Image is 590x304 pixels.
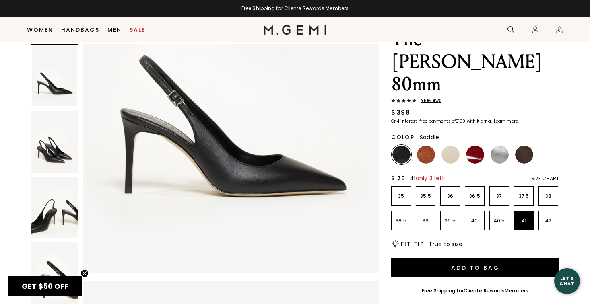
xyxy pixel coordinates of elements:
[491,146,509,164] img: Gunmetal
[514,193,533,199] p: 37.5
[456,118,465,124] klarna-placement-style-amount: $100
[531,175,559,182] div: Size Chart
[31,177,78,238] img: The Valeria 80mm
[417,146,435,164] img: Saddle
[392,146,411,164] img: Black
[466,146,484,164] img: Ruby Red Patent
[420,133,439,141] span: Saddle
[490,193,509,199] p: 37
[554,276,580,286] div: Let's Chat
[490,218,509,224] p: 40.5
[416,98,441,103] span: 9 Review s
[392,193,411,199] p: 35
[391,28,559,96] h1: The [PERSON_NAME] 80mm
[441,218,460,224] p: 39.5
[392,218,411,224] p: 38.5
[441,193,460,199] p: 36
[391,258,559,277] button: Add to Bag
[494,118,518,124] klarna-placement-style-cta: Learn more
[464,287,505,294] a: Cliente Rewards
[61,27,99,33] a: Handbags
[31,111,78,173] img: The Valeria 80mm
[264,25,327,35] img: M.Gemi
[422,288,528,294] div: Free Shipping for Members
[391,134,415,140] h2: Color
[465,193,484,199] p: 36.5
[22,281,68,291] span: GET $50 OFF
[391,175,405,181] h2: Size
[410,174,444,182] span: 41
[27,27,53,33] a: Women
[107,27,122,33] a: Men
[493,119,518,124] a: Learn more
[80,269,89,277] button: Close teaser
[539,218,558,224] p: 42
[391,108,410,117] div: $398
[416,218,435,224] p: 39
[391,118,456,124] klarna-placement-style-body: Or 4 interest-free payments of
[467,118,493,124] klarna-placement-style-body: with Klarna
[429,240,462,248] span: True to size
[401,241,424,247] h2: Fit Tip
[555,27,563,35] span: 0
[416,174,445,182] span: only 3 left
[465,218,484,224] p: 40
[391,98,559,105] a: 9Reviews
[539,193,558,199] p: 38
[441,146,460,164] img: Ecru
[130,27,145,33] a: Sale
[515,146,533,164] img: Chocolate
[8,276,82,296] div: GET $50 OFFClose teaser
[416,193,435,199] p: 35.5
[514,218,533,224] p: 41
